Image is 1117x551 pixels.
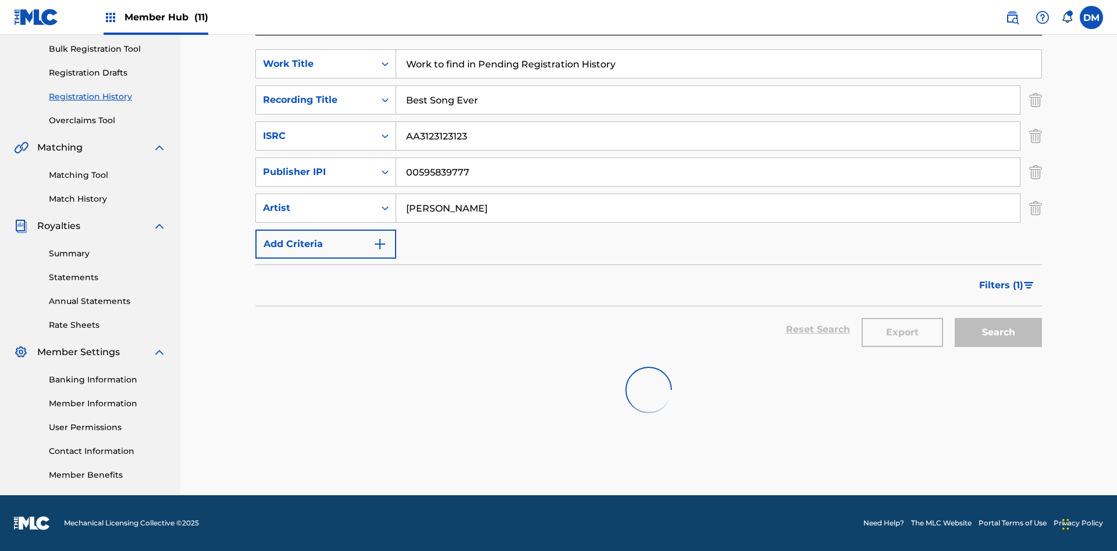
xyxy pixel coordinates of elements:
[972,271,1042,300] button: Filters (1)
[152,141,166,155] img: expand
[14,516,50,530] img: logo
[49,319,166,331] a: Rate Sheets
[49,469,166,481] a: Member Benefits
[1059,495,1117,551] iframe: Chat Widget
[152,219,166,233] img: expand
[152,345,166,359] img: expand
[263,93,368,107] div: Recording Title
[1036,10,1050,24] img: help
[49,374,166,386] a: Banking Information
[14,345,28,359] img: Member Settings
[255,49,1042,353] form: Search Form
[49,295,166,307] a: Annual Statements
[49,248,166,260] a: Summary
[911,518,972,528] a: The MLC Website
[1029,85,1042,115] img: Delete Criterion
[49,193,166,205] a: Match History
[863,518,904,528] a: Need Help?
[49,67,166,79] a: Registration Drafts
[49,169,166,181] a: Matching Tool
[14,219,28,233] img: Royalties
[37,219,80,233] span: Royalties
[1062,507,1069,542] div: Drag
[14,141,29,155] img: Matching
[979,278,1023,292] span: Filters ( 1 )
[37,141,83,155] span: Matching
[1029,121,1042,151] img: Delete Criterion
[49,445,166,457] a: Contact Information
[49,91,166,103] a: Registration History
[1031,6,1054,29] div: Help
[255,230,396,259] button: Add Criteria
[263,165,368,179] div: Publisher IPI
[14,9,59,26] img: MLC Logo
[1080,6,1103,29] div: User Menu
[49,398,166,410] a: Member Information
[1024,282,1034,289] img: filter
[49,115,166,127] a: Overclaims Tool
[1054,518,1103,528] a: Privacy Policy
[194,12,208,23] span: (11)
[49,43,166,55] a: Bulk Registration Tool
[616,357,681,423] img: preloader
[49,271,166,284] a: Statements
[1001,6,1024,29] a: Public Search
[124,10,208,24] span: Member Hub
[263,57,368,71] div: Work Title
[64,518,199,528] span: Mechanical Licensing Collective © 2025
[1029,194,1042,223] img: Delete Criterion
[1029,158,1042,187] img: Delete Criterion
[37,345,120,359] span: Member Settings
[104,10,118,24] img: Top Rightsholders
[263,201,368,215] div: Artist
[263,129,368,143] div: ISRC
[979,518,1047,528] a: Portal Terms of Use
[1061,12,1073,23] div: Notifications
[1005,10,1019,24] img: search
[49,421,166,434] a: User Permissions
[373,237,387,251] img: 9d2ae6d4665cec9f34b9.svg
